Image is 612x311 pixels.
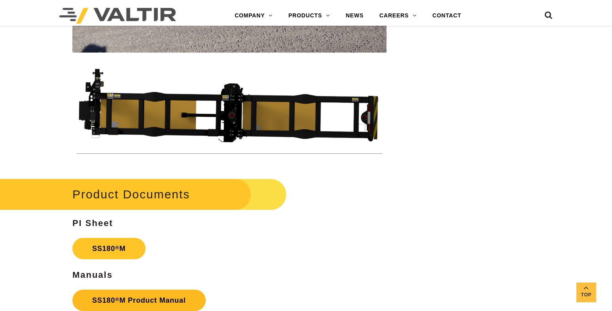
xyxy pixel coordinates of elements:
[72,218,113,228] strong: PI Sheet
[115,296,119,302] sup: ®
[72,238,146,259] a: SS180®M
[72,270,113,280] strong: Manuals
[338,8,371,24] a: NEWS
[115,245,119,251] sup: ®
[371,8,424,24] a: CAREERS
[227,8,280,24] a: COMPANY
[576,283,596,302] a: Top
[59,8,176,24] img: Valtir
[424,8,469,24] a: CONTACT
[72,290,206,311] a: SS180®M Product Manual
[280,8,338,24] a: PRODUCTS
[576,290,596,300] span: Top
